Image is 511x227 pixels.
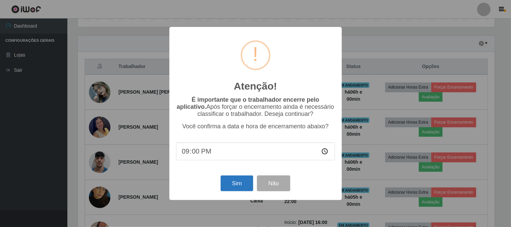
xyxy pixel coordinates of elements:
button: Sim [221,175,253,191]
button: Não [257,175,290,191]
h2: Atenção! [234,80,277,92]
p: Você confirma a data e hora de encerramento abaixo? [176,123,335,130]
b: É importante que o trabalhador encerre pelo aplicativo. [177,96,319,110]
p: Após forçar o encerramento ainda é necessário classificar o trabalhador. Deseja continuar? [176,96,335,118]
